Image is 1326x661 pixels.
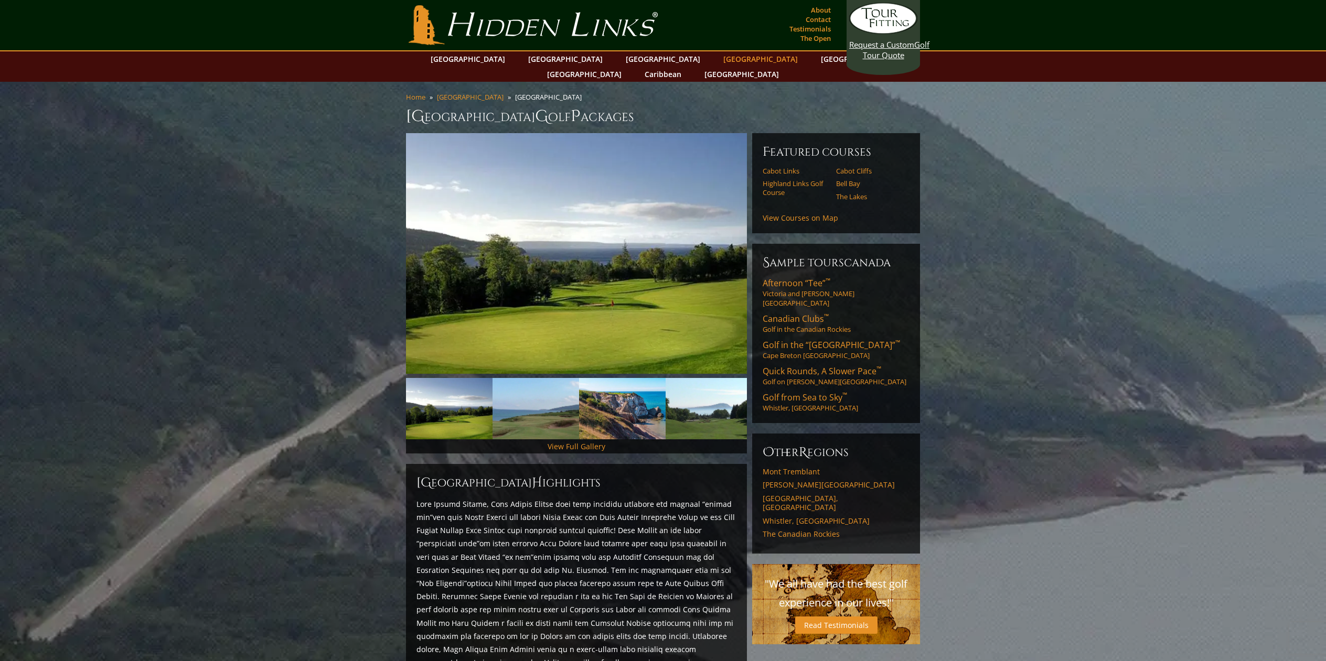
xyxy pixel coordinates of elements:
[803,12,833,27] a: Contact
[763,365,910,386] a: Quick Rounds, A Slower Pace™Golf on [PERSON_NAME][GEOGRAPHIC_DATA]
[406,106,920,127] h1: [GEOGRAPHIC_DATA] olf ackages
[763,277,830,289] span: Afternoon “Tee”
[425,51,510,67] a: [GEOGRAPHIC_DATA]
[876,364,881,373] sup: ™
[808,3,833,17] a: About
[763,179,829,197] a: Highland Links Golf Course
[763,575,910,612] p: "We all have had the best golf experience in our lives!"
[795,616,878,634] a: Read Testimonials
[798,31,833,46] a: The Open
[416,474,736,491] h2: [GEOGRAPHIC_DATA] ighlights
[571,106,581,127] span: P
[836,192,903,201] a: The Lakes
[437,92,504,102] a: [GEOGRAPHIC_DATA]
[532,474,542,491] span: H
[816,51,901,67] a: [GEOGRAPHIC_DATA]
[763,480,910,490] a: [PERSON_NAME][GEOGRAPHIC_DATA]
[718,51,803,67] a: [GEOGRAPHIC_DATA]
[763,444,910,461] h6: ther egions
[763,516,910,526] a: Whistler, [GEOGRAPHIC_DATA]
[621,51,705,67] a: [GEOGRAPHIC_DATA]
[836,179,903,188] a: Bell Bay
[763,277,910,308] a: Afternoon “Tee”™Victoria and [PERSON_NAME][GEOGRAPHIC_DATA]
[799,444,807,461] span: R
[763,392,847,403] span: Golf from Sea to Sky
[542,67,627,82] a: [GEOGRAPHIC_DATA]
[763,313,829,324] span: Canadian Clubs
[763,392,910,413] a: Golf from Sea to Sky™Whistler, [GEOGRAPHIC_DATA]
[826,276,830,285] sup: ™
[699,67,784,82] a: [GEOGRAPHIC_DATA]
[763,365,881,377] span: Quick Rounds, A Slower Pace
[824,312,829,321] sup: ™
[763,529,910,539] a: The Canadian Rockies
[787,21,833,36] a: Testimonials
[763,444,774,461] span: O
[763,167,829,175] a: Cabot Links
[836,167,903,175] a: Cabot Cliffs
[763,254,910,271] h6: Sample ToursCanada
[849,3,917,60] a: Request a CustomGolf Tour Quote
[849,39,914,50] span: Request a Custom
[763,213,838,223] a: View Courses on Map
[523,51,608,67] a: [GEOGRAPHIC_DATA]
[535,106,548,127] span: G
[895,338,900,347] sup: ™
[763,144,910,160] h6: Featured Courses
[842,391,847,399] sup: ™
[548,441,605,451] a: View Full Gallery
[763,313,910,334] a: Canadian Clubs™Golf in the Canadian Rockies
[763,494,910,512] a: [GEOGRAPHIC_DATA], [GEOGRAPHIC_DATA]
[515,92,586,102] li: [GEOGRAPHIC_DATA]
[763,467,910,476] a: Mont Tremblant
[763,339,900,351] span: Golf in the “[GEOGRAPHIC_DATA]”
[406,92,425,102] a: Home
[639,67,687,82] a: Caribbean
[763,339,910,360] a: Golf in the “[GEOGRAPHIC_DATA]”™Cape Breton [GEOGRAPHIC_DATA]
